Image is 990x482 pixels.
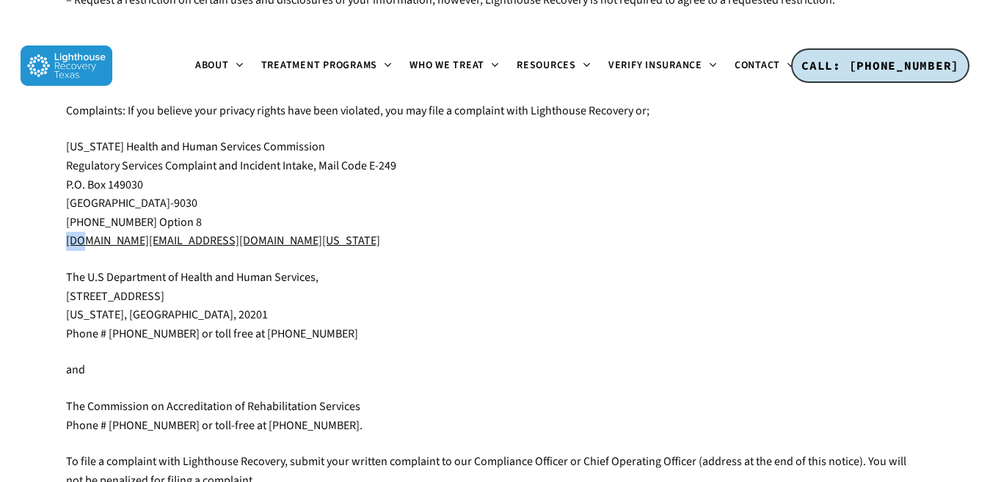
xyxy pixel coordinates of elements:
[66,269,923,361] p: The U.S Department of Health and Human Services, [STREET_ADDRESS] [US_STATE], [GEOGRAPHIC_DATA], ...
[410,58,484,73] span: Who We Treat
[508,60,600,72] a: Resources
[66,233,380,249] u: [DOMAIN_NAME][EMAIL_ADDRESS][DOMAIN_NAME][US_STATE]
[66,28,923,102] p: Change to This Notice: Lighthouse Recovery reserves the right to change the terms of this notice ...
[600,60,726,72] a: Verify Insurance
[801,58,959,73] span: CALL: [PHONE_NUMBER]
[401,60,508,72] a: Who We Treat
[735,58,780,73] span: Contact
[66,361,923,398] p: and
[195,58,229,73] span: About
[186,60,252,72] a: About
[66,138,923,269] p: [US_STATE] Health and Human Services Commission Regulatory Services Complaint and Incident Intake...
[517,58,576,73] span: Resources
[21,45,112,86] img: Lighthouse Recovery Texas
[66,102,923,139] p: Complaints: If you believe your privacy rights have been violated, you may file a complaint with ...
[608,58,702,73] span: Verify Insurance
[791,48,969,84] a: CALL: [PHONE_NUMBER]
[252,60,401,72] a: Treatment Programs
[726,60,804,72] a: Contact
[261,58,378,73] span: Treatment Programs
[66,398,923,453] p: The Commission on Accreditation of Rehabilitation Services Phone # [PHONE_NUMBER] or toll-free at...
